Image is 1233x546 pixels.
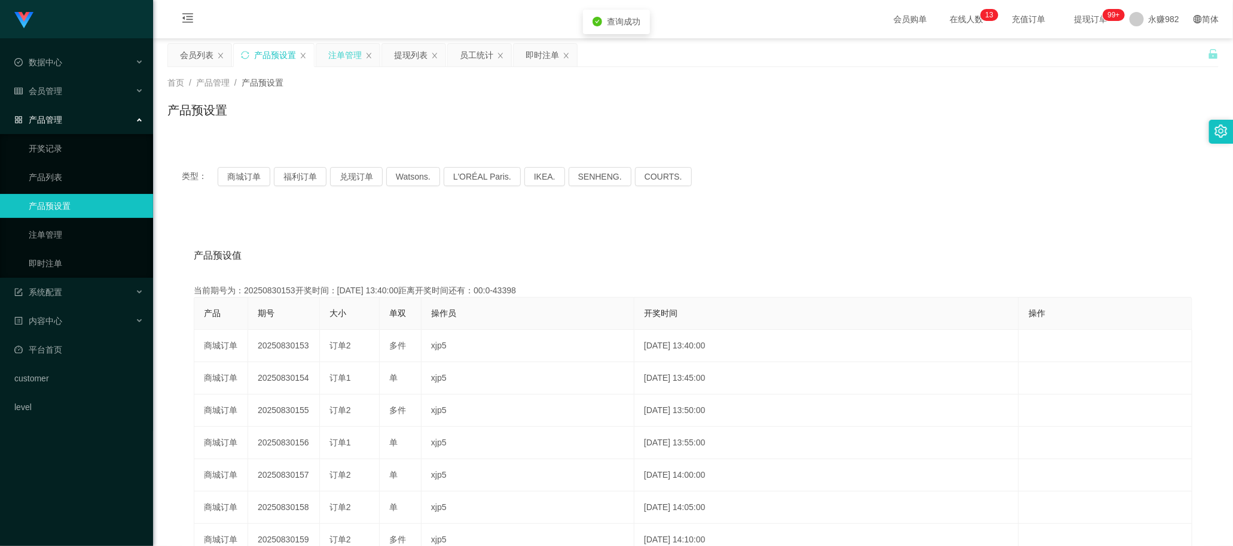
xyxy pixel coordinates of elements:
a: customer [14,366,144,390]
td: [DATE] 14:00:00 [634,459,1019,492]
button: L'ORÉAL Paris. [444,167,521,186]
span: 单 [389,438,398,447]
span: 订单1 [329,373,351,383]
td: xjp5 [422,492,634,524]
td: xjp5 [422,330,634,362]
span: 产品管理 [14,115,62,125]
td: xjp5 [422,459,634,492]
span: 提现订单 [1069,15,1114,23]
td: xjp5 [422,362,634,395]
td: 商城订单 [194,362,248,395]
button: SENHENG. [569,167,631,186]
i: 图标: close [217,52,224,59]
td: 商城订单 [194,459,248,492]
a: 即时注单 [29,251,144,275]
img: logo.9652507e.png [14,12,33,29]
i: 图标: close [563,52,570,59]
td: [DATE] 14:05:00 [634,492,1019,524]
td: 20250830157 [248,459,320,492]
span: 单 [389,373,398,383]
span: 操作员 [431,308,456,318]
i: 图标: table [14,87,23,95]
span: 操作 [1028,308,1045,318]
i: 图标: unlock [1208,48,1219,59]
span: 首页 [167,78,184,87]
td: 20250830153 [248,330,320,362]
div: 员工统计 [460,44,493,66]
a: 产品列表 [29,165,144,189]
button: 兑现订单 [330,167,383,186]
div: 提现列表 [394,44,428,66]
span: 订单2 [329,341,351,350]
span: 订单2 [329,470,351,480]
p: 1 [985,9,990,21]
span: 开奖时间 [644,308,677,318]
span: 产品管理 [196,78,230,87]
sup: 229 [1103,9,1124,21]
i: 图标: global [1194,15,1202,23]
button: 福利订单 [274,167,326,186]
a: 图标: dashboard平台首页 [14,338,144,362]
div: 注单管理 [328,44,362,66]
i: 图标: setting [1214,125,1228,138]
i: 图标: form [14,288,23,296]
button: 商城订单 [218,167,270,186]
td: 20250830155 [248,395,320,427]
sup: 13 [981,9,998,21]
td: 20250830156 [248,427,320,459]
i: 图标: close [497,52,504,59]
td: [DATE] 13:40:00 [634,330,1019,362]
td: 商城订单 [194,492,248,524]
td: 商城订单 [194,427,248,459]
a: 产品预设置 [29,194,144,218]
span: 订单1 [329,438,351,447]
i: 图标: close [431,52,438,59]
div: 会员列表 [180,44,213,66]
span: 在线人数 [944,15,990,23]
span: 会员管理 [14,86,62,96]
span: 订单2 [329,502,351,512]
i: 图标: menu-fold [167,1,208,39]
td: 商城订单 [194,395,248,427]
button: COURTS. [635,167,692,186]
button: IKEA. [524,167,565,186]
span: 单双 [389,308,406,318]
span: 单 [389,502,398,512]
span: 多件 [389,405,406,415]
span: 内容中心 [14,316,62,326]
span: / [189,78,191,87]
i: 图标: sync [241,51,249,59]
span: 产品 [204,308,221,318]
div: 即时注单 [526,44,559,66]
td: 20250830158 [248,492,320,524]
span: 期号 [258,308,274,318]
span: 查询成功 [607,17,640,26]
td: [DATE] 13:50:00 [634,395,1019,427]
span: 大小 [329,308,346,318]
span: 订单2 [329,535,351,544]
span: 多件 [389,535,406,544]
td: 20250830154 [248,362,320,395]
td: 商城订单 [194,330,248,362]
i: 图标: close [365,52,373,59]
td: xjp5 [422,427,634,459]
span: 产品预设置 [242,78,283,87]
span: 多件 [389,341,406,350]
span: 充值订单 [1006,15,1052,23]
p: 3 [990,9,994,21]
td: [DATE] 13:55:00 [634,427,1019,459]
span: 产品预设值 [194,248,242,263]
i: 图标: profile [14,317,23,325]
a: 开奖记录 [29,136,144,160]
span: 类型： [182,167,218,186]
i: 图标: appstore-o [14,116,23,124]
td: [DATE] 13:45:00 [634,362,1019,395]
span: 数据中心 [14,57,62,67]
span: 系统配置 [14,287,62,297]
td: xjp5 [422,395,634,427]
h1: 产品预设置 [167,101,227,119]
span: 订单2 [329,405,351,415]
i: 图标: close [300,52,307,59]
a: 注单管理 [29,223,144,247]
span: 单 [389,470,398,480]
